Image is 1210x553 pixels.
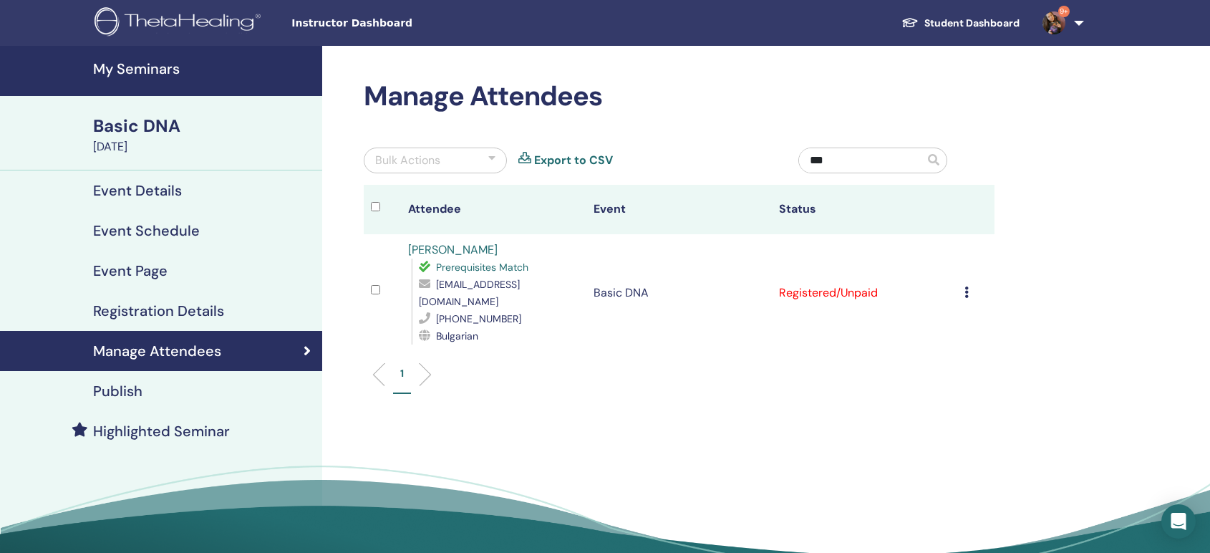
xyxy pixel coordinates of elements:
a: [PERSON_NAME] [408,242,498,257]
div: Bulk Actions [375,152,440,169]
th: Attendee [401,185,586,234]
img: graduation-cap-white.svg [901,16,919,29]
span: Bulgarian [436,330,478,342]
a: Student Dashboard [890,10,1031,37]
h4: Registration Details [93,302,224,319]
span: [PHONE_NUMBER] [436,312,521,325]
span: Prerequisites Match [436,261,528,274]
h4: Highlighted Seminar [93,423,230,440]
h4: Manage Attendees [93,342,221,360]
a: Basic DNA[DATE] [84,114,322,155]
a: Export to CSV [534,152,613,169]
h4: My Seminars [93,60,314,77]
div: Basic DNA [93,114,314,138]
th: Event [586,185,772,234]
img: logo.png [95,7,266,39]
h4: Publish [93,383,142,400]
h4: Event Schedule [93,222,200,239]
th: Status [772,185,957,234]
h2: Manage Attendees [364,80,994,113]
span: [EMAIL_ADDRESS][DOMAIN_NAME] [419,278,520,308]
span: 9+ [1058,6,1070,17]
div: Open Intercom Messenger [1161,504,1196,539]
h4: Event Page [93,262,168,279]
td: Basic DNA [586,234,772,352]
span: Instructor Dashboard [291,16,506,31]
img: default.jpg [1042,11,1065,34]
p: 1 [400,366,404,381]
div: [DATE] [93,138,314,155]
h4: Event Details [93,182,182,199]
